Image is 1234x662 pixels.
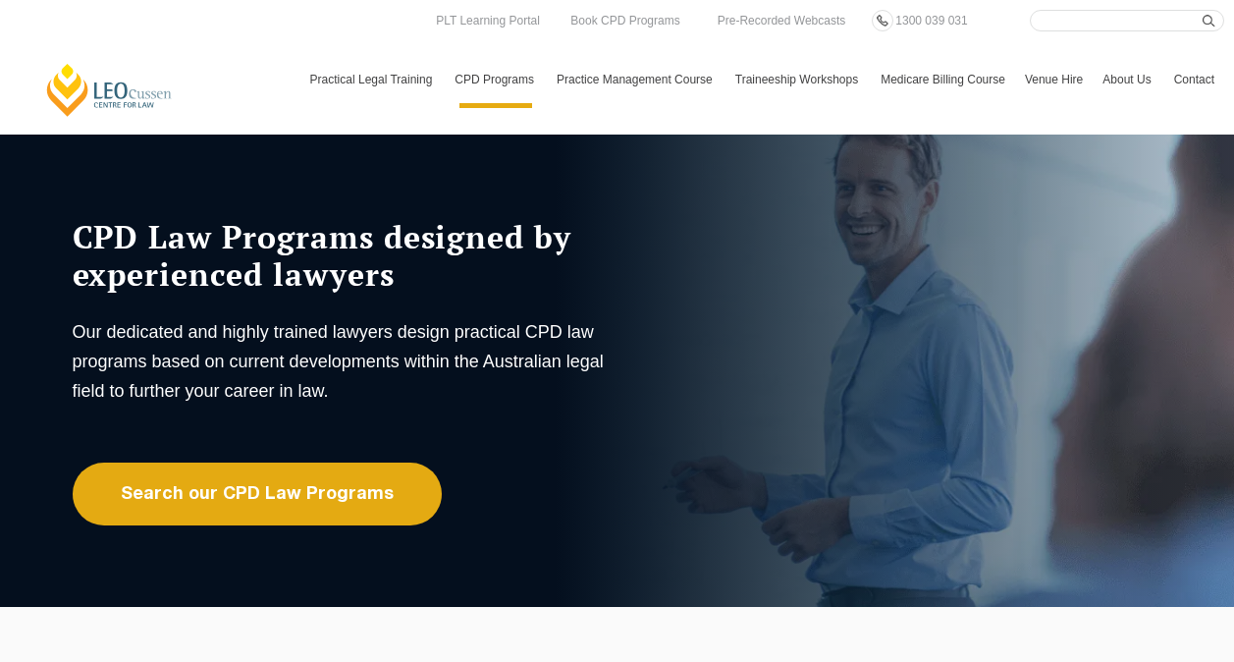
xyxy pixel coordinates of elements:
[1093,51,1163,108] a: About Us
[1015,51,1093,108] a: Venue Hire
[895,14,967,28] span: 1300 039 031
[1102,530,1185,613] iframe: LiveChat chat widget
[713,10,851,31] a: Pre-Recorded Webcasts
[431,10,545,31] a: PLT Learning Portal
[445,51,547,108] a: CPD Programs
[73,463,442,525] a: Search our CPD Law Programs
[565,10,684,31] a: Book CPD Programs
[300,51,446,108] a: Practical Legal Training
[547,51,725,108] a: Practice Management Course
[73,317,613,406] p: Our dedicated and highly trained lawyers design practical CPD law programs based on current devel...
[44,62,175,118] a: [PERSON_NAME] Centre for Law
[890,10,972,31] a: 1300 039 031
[1164,51,1224,108] a: Contact
[725,51,871,108] a: Traineeship Workshops
[73,218,613,293] h1: CPD Law Programs designed by experienced lawyers
[871,51,1015,108] a: Medicare Billing Course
